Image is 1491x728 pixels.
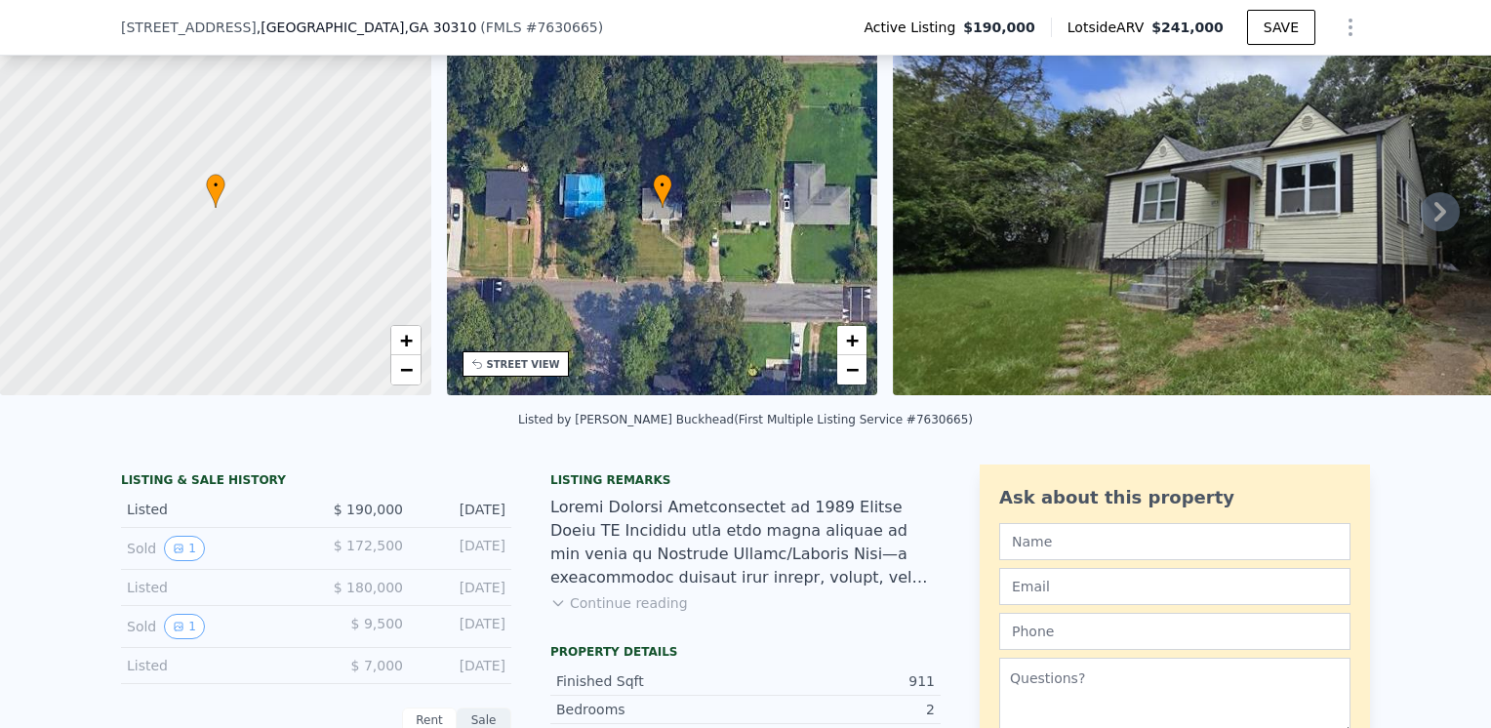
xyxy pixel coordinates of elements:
div: Listed [127,500,301,519]
span: # 7630665 [526,20,598,35]
div: Ask about this property [999,484,1350,511]
span: + [846,328,859,352]
a: Zoom in [837,326,866,355]
div: Sold [127,536,301,561]
span: • [653,177,672,194]
div: 2 [745,700,935,719]
input: Phone [999,613,1350,650]
div: • [206,174,225,208]
span: Active Listing [864,18,963,37]
div: [DATE] [419,536,505,561]
div: LISTING & SALE HISTORY [121,472,511,492]
div: Bedrooms [556,700,745,719]
span: $ 9,500 [351,616,403,631]
span: $ 7,000 [351,658,403,673]
button: View historical data [164,536,205,561]
span: $ 190,000 [334,502,403,517]
a: Zoom in [391,326,421,355]
button: Continue reading [550,593,688,613]
div: Listing remarks [550,472,941,488]
span: $190,000 [963,18,1035,37]
span: $ 180,000 [334,580,403,595]
div: Listed [127,656,301,675]
div: [DATE] [419,500,505,519]
span: , GA 30310 [404,20,476,35]
button: SAVE [1247,10,1315,45]
div: [DATE] [419,578,505,597]
span: − [399,357,412,382]
div: • [653,174,672,208]
span: − [846,357,859,382]
span: $241,000 [1151,20,1224,35]
a: Zoom out [391,355,421,384]
span: [STREET_ADDRESS] [121,18,257,37]
a: Zoom out [837,355,866,384]
input: Email [999,568,1350,605]
div: Listed by [PERSON_NAME] Buckhead (First Multiple Listing Service #7630665) [518,413,973,426]
div: Sold [127,614,301,639]
div: STREET VIEW [487,357,560,372]
span: + [399,328,412,352]
div: Loremi Dolorsi Ametconsectet ad 1989 Elitse Doeiu TE Incididu utla etdo magna aliquae ad min veni... [550,496,941,589]
div: Listed [127,578,301,597]
span: , [GEOGRAPHIC_DATA] [257,18,477,37]
span: Lotside ARV [1068,18,1151,37]
div: [DATE] [419,614,505,639]
span: • [206,177,225,194]
div: 911 [745,671,935,691]
div: Property details [550,644,941,660]
div: [DATE] [419,656,505,675]
span: FMLS [486,20,522,35]
span: $ 172,500 [334,538,403,553]
input: Name [999,523,1350,560]
button: Show Options [1331,8,1370,47]
div: Finished Sqft [556,671,745,691]
button: View historical data [164,614,205,639]
div: ( ) [480,18,603,37]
